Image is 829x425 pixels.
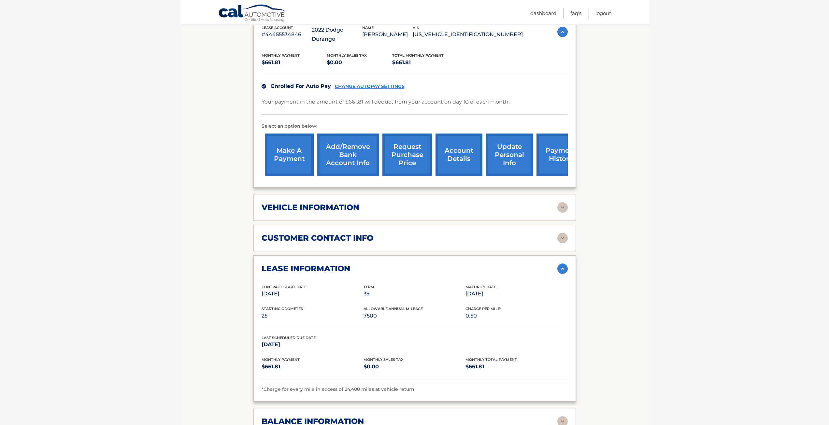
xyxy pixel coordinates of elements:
[364,285,374,289] span: Term
[262,285,307,289] span: Contract Start Date
[557,202,568,213] img: accordion-rest.svg
[271,83,331,89] span: Enrolled For Auto Pay
[262,289,364,298] p: [DATE]
[262,30,312,39] p: #44455534846
[262,25,293,30] span: lease account
[335,84,405,89] a: CHANGE AUTOPAY SETTINGS
[312,25,362,44] p: 2022 Dodge Durango
[465,362,567,371] p: $661.81
[262,386,414,392] span: *Charge for every mile in excess of 24,400 miles at vehicle return
[465,289,567,298] p: [DATE]
[262,233,373,243] h2: customer contact info
[262,362,364,371] p: $661.81
[392,58,458,67] p: $661.81
[262,84,266,89] img: check.svg
[530,8,556,19] a: Dashboard
[364,289,465,298] p: 39
[413,30,523,39] p: [US_VEHICLE_IDENTIFICATION_NUMBER]
[536,134,585,176] a: payment history
[465,357,517,362] span: Monthly Total Payment
[557,263,568,274] img: accordion-active.svg
[362,30,413,39] p: [PERSON_NAME]
[262,264,350,274] h2: lease information
[413,25,420,30] span: vin
[465,306,502,311] span: Charge Per Mile*
[436,134,482,176] a: account details
[595,8,611,19] a: Logout
[392,53,444,58] span: Total Monthly Payment
[262,122,568,130] p: Select an option below:
[362,25,374,30] span: name
[262,203,359,212] h2: vehicle information
[262,311,364,320] p: 25
[262,306,303,311] span: Starting Odometer
[557,233,568,243] img: accordion-rest.svg
[262,335,316,340] span: Last Scheduled Due Date
[465,311,567,320] p: 0.50
[265,134,314,176] a: make a payment
[327,58,392,67] p: $0.00
[364,357,404,362] span: Monthly Sales Tax
[317,134,379,176] a: Add/Remove bank account info
[262,53,300,58] span: Monthly Payment
[570,8,581,19] a: FAQ's
[557,27,568,37] img: accordion-active.svg
[364,311,465,320] p: 7500
[218,4,287,23] a: Cal Automotive
[486,134,533,176] a: update personal info
[262,340,364,349] p: [DATE]
[262,357,300,362] span: Monthly Payment
[262,97,509,106] p: Your payment in the amount of $661.81 will deduct from your account on day 10 of each month.
[262,58,327,67] p: $661.81
[364,362,465,371] p: $0.00
[382,134,432,176] a: request purchase price
[364,306,423,311] span: Allowable Annual Mileage
[327,53,367,58] span: Monthly sales Tax
[465,285,496,289] span: Maturity Date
